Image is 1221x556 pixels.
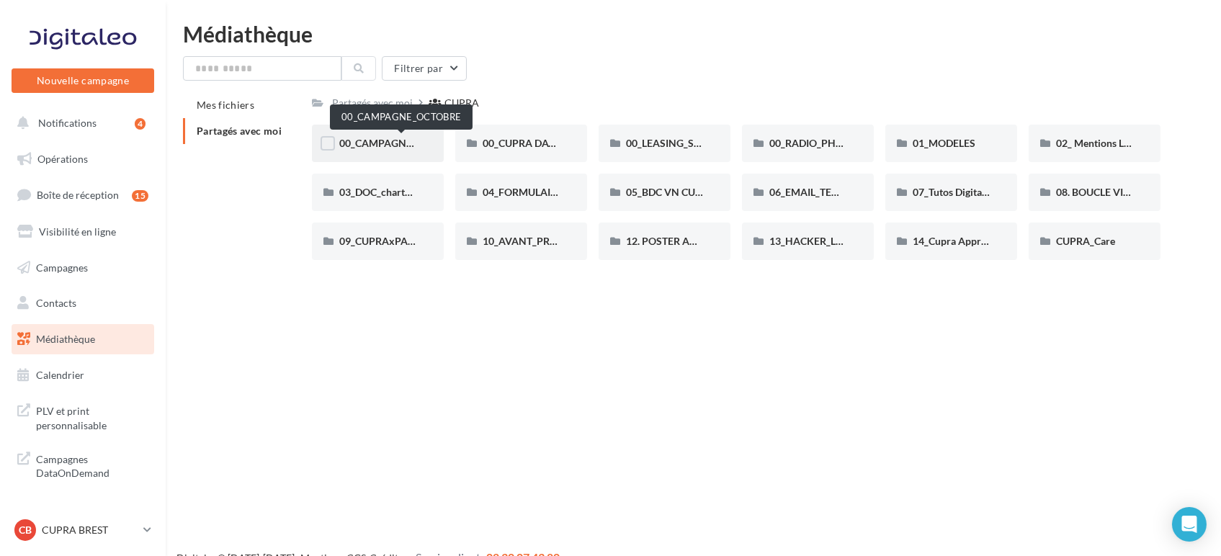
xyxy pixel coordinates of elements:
[769,137,849,149] span: 00_RADIO_PHEV
[12,68,154,93] button: Nouvelle campagne
[38,117,97,129] span: Notifications
[626,235,717,247] span: 12. POSTER ADEME
[132,190,148,202] div: 15
[19,523,32,537] span: CB
[1056,235,1115,247] span: CUPRA_Care
[9,395,157,438] a: PLV et print personnalisable
[9,360,157,390] a: Calendrier
[37,189,119,201] span: Boîte de réception
[626,186,715,198] span: 05_BDC VN CUPRA
[339,137,462,149] span: 00_CAMPAGNE_OCTOBRE
[135,118,146,130] div: 4
[183,23,1204,45] div: Médiathèque
[42,523,138,537] p: CUPRA BREST
[197,99,254,111] span: Mes fichiers
[913,186,996,198] span: 07_Tutos Digitaleo
[1056,137,1151,149] span: 02_ Mentions Légales
[9,144,157,174] a: Opérations
[36,401,148,432] span: PLV et print personnalisable
[483,235,718,247] span: 10_AVANT_PREMIÈRES_CUPRA (VENTES PRIVEES)
[9,253,157,283] a: Campagnes
[9,179,157,210] a: Boîte de réception15
[626,137,787,149] span: 00_LEASING_SOCIAL_ÉLECTRIQUE
[9,324,157,354] a: Médiathèque
[12,516,154,544] a: CB CUPRA BREST
[36,261,88,273] span: Campagnes
[382,56,467,81] button: Filtrer par
[37,153,88,165] span: Opérations
[330,104,473,130] div: 00_CAMPAGNE_OCTOBRE
[913,235,1126,247] span: 14_Cupra Approved_OCCASIONS_GARANTIES
[339,235,426,247] span: 09_CUPRAxPADEL
[36,297,76,309] span: Contacts
[36,369,84,381] span: Calendrier
[769,235,868,247] span: 13_HACKER_LA_PQR
[913,137,975,149] span: 01_MODELES
[9,108,151,138] button: Notifications 4
[339,186,528,198] span: 03_DOC_charte graphique et GUIDELINES
[769,186,936,198] span: 06_EMAIL_TEMPLATE HTML CUPRA
[39,225,116,238] span: Visibilité en ligne
[1172,507,1207,542] div: Open Intercom Messenger
[444,96,479,110] div: CUPRA
[483,186,697,198] span: 04_FORMULAIRE DES DEMANDES CRÉATIVES
[9,444,157,486] a: Campagnes DataOnDemand
[36,333,95,345] span: Médiathèque
[483,137,587,149] span: 00_CUPRA DAYS (JPO)
[332,96,413,110] div: Partagés avec moi
[36,449,148,480] span: Campagnes DataOnDemand
[9,288,157,318] a: Contacts
[197,125,282,137] span: Partagés avec moi
[9,217,157,247] a: Visibilité en ligne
